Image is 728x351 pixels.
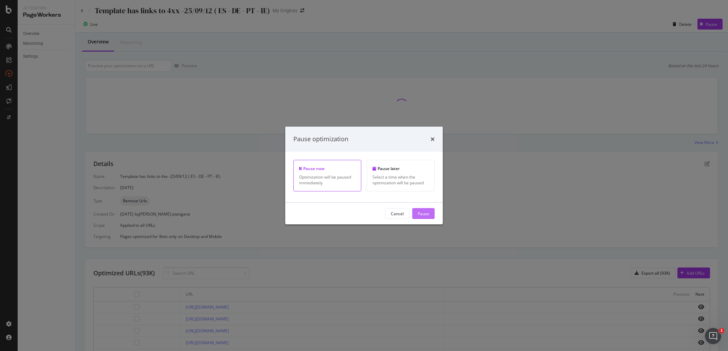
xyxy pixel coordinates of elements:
[293,135,348,144] div: Pause optimization
[299,174,356,186] div: Optimization will be paused immediately
[372,174,429,186] div: Select a time when the optimization will be paused
[285,127,443,224] div: modal
[418,210,429,216] div: Pause
[391,210,404,216] div: Cancel
[412,208,435,219] button: Pause
[385,208,409,219] button: Cancel
[299,166,356,171] div: Pause now
[705,328,721,344] iframe: Intercom live chat
[719,328,724,333] span: 1
[372,166,429,171] div: Pause later
[431,135,435,144] div: times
